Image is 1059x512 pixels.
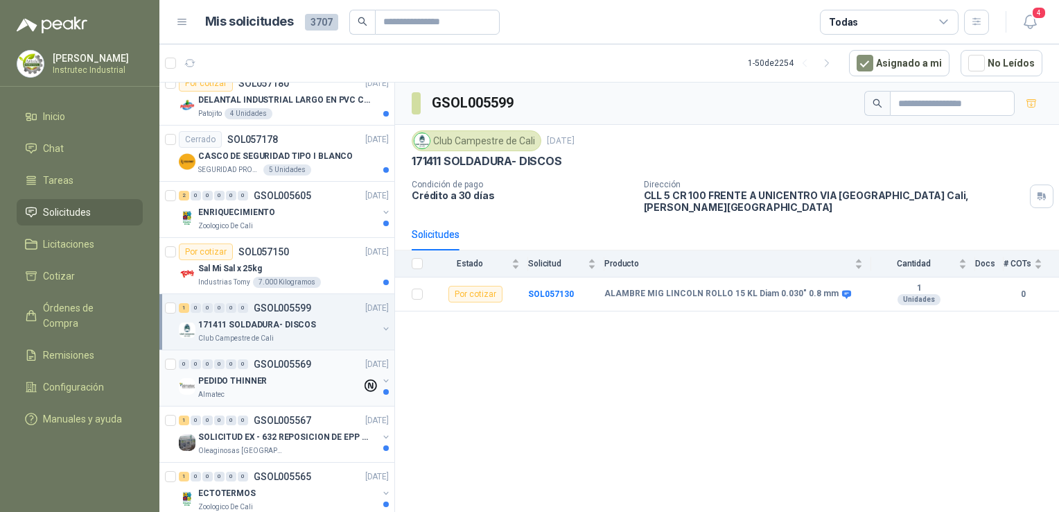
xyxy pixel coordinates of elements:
[43,173,73,188] span: Tareas
[528,250,604,278] th: Solicitud
[365,189,389,203] p: [DATE]
[179,359,189,369] div: 0
[238,78,289,88] p: SOL057180
[43,237,94,252] span: Licitaciones
[871,259,956,268] span: Cantidad
[17,103,143,130] a: Inicio
[214,472,225,481] div: 0
[358,17,367,26] span: search
[254,359,311,369] p: GSOL005569
[179,210,195,226] img: Company Logo
[214,416,225,425] div: 0
[547,135,575,148] p: [DATE]
[198,277,250,288] p: Industrias Tomy
[202,191,213,200] div: 0
[225,108,272,119] div: 4 Unidades
[191,191,201,200] div: 0
[198,206,275,219] p: ENRIQUECIMIENTO
[202,416,213,425] div: 0
[431,259,509,268] span: Estado
[604,289,839,300] b: ALAMBRE MIG LINCOLN ROLLO 15 KL Diam 0.030" 0.8 mm
[198,318,316,332] p: 171411 SOLDADURA- DISCOS
[238,303,248,313] div: 0
[227,135,278,144] p: SOL057178
[412,189,633,201] p: Crédito a 30 días
[17,199,143,225] a: Solicitudes
[17,51,44,77] img: Company Logo
[179,300,392,344] a: 1 0 0 0 0 0 GSOL005599[DATE] Company Logo171411 SOLDADURA- DISCOSClub Campestre de Cali
[961,50,1042,76] button: No Leídos
[365,246,389,259] p: [DATE]
[412,130,541,151] div: Club Campestre de Cali
[528,289,574,299] a: SOL057130
[179,303,189,313] div: 1
[179,244,233,260] div: Por cotizar
[254,303,311,313] p: GSOL005599
[365,414,389,427] p: [DATE]
[179,191,189,200] div: 2
[198,94,371,107] p: DELANTAL INDUSTRIAL LARGO EN PVC COLOR AMARILLO
[238,416,248,425] div: 0
[414,133,430,148] img: Company Logo
[179,187,392,232] a: 2 0 0 0 0 0 GSOL005605[DATE] Company LogoENRIQUECIMIENTOZoologico De Cali
[17,135,143,162] a: Chat
[365,77,389,90] p: [DATE]
[214,191,225,200] div: 0
[198,221,253,232] p: Zoologico De Cali
[43,348,94,363] span: Remisiones
[17,342,143,368] a: Remisiones
[226,359,236,369] div: 0
[191,359,201,369] div: 0
[528,259,585,268] span: Solicitud
[254,191,311,200] p: GSOL005605
[43,268,75,284] span: Cotizar
[179,472,189,481] div: 1
[179,490,195,507] img: Company Logo
[159,238,394,294] a: Por cotizarSOL057150[DATE] Company LogoSal Mi Sal x 25kgIndustrias Tomy7.000 Kilogramos
[17,263,143,289] a: Cotizar
[198,487,256,500] p: ECTOTERMOS
[365,470,389,484] p: [DATE]
[849,50,949,76] button: Asignado a mi
[448,286,502,302] div: Por cotizar
[604,259,852,268] span: Producto
[202,359,213,369] div: 0
[226,416,236,425] div: 0
[432,92,516,114] h3: GSOL005599
[43,109,65,124] span: Inicio
[871,250,975,278] th: Cantidad
[179,412,392,456] a: 1 0 0 0 0 0 GSOL005567[DATE] Company LogoSOLICITUD EX - 632 REPOSICION DE EPP #2Oleaginosas [GEOG...
[198,150,353,163] p: CASCO DE SEGURIDAD TIPO I BLANCO
[191,416,201,425] div: 0
[17,374,143,400] a: Configuración
[975,250,1004,278] th: Docs
[226,303,236,313] div: 0
[17,406,143,432] a: Manuales y ayuda
[198,375,267,388] p: PEDIDO THINNER
[198,164,261,176] p: SEGURIDAD PROVISER LTDA
[1004,288,1042,301] b: 0
[191,472,201,481] div: 0
[254,416,311,425] p: GSOL005567
[263,164,311,176] div: 5 Unidades
[43,411,122,427] span: Manuales y ayuda
[431,250,528,278] th: Estado
[365,133,389,146] p: [DATE]
[198,108,222,119] p: Patojito
[43,141,64,156] span: Chat
[604,250,871,278] th: Producto
[179,356,392,400] a: 0 0 0 0 0 0 GSOL005569[DATE] Company LogoPEDIDO THINNERAlmatec
[179,378,195,395] img: Company Logo
[198,389,225,400] p: Almatec
[214,303,225,313] div: 0
[159,69,394,126] a: Por cotizarSOL057180[DATE] Company LogoDELANTAL INDUSTRIAL LARGO EN PVC COLOR AMARILLOPatojito4 U...
[205,12,294,32] h1: Mis solicitudes
[43,205,91,220] span: Solicitudes
[198,431,371,444] p: SOLICITUD EX - 632 REPOSICION DE EPP #2
[17,231,143,257] a: Licitaciones
[829,15,858,30] div: Todas
[1017,10,1042,35] button: 4
[179,416,189,425] div: 1
[1004,250,1059,278] th: # COTs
